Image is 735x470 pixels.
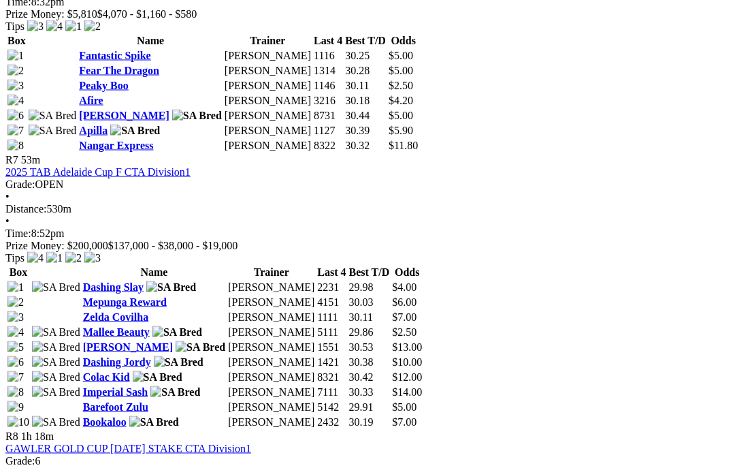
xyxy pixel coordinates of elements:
div: Prize Money: $5,810 [5,8,730,20]
img: 10 [7,416,29,428]
a: Apilla [79,125,108,136]
td: [PERSON_NAME] [227,311,315,324]
div: 530m [5,203,730,215]
td: [PERSON_NAME] [227,416,315,429]
img: SA Bred [154,356,203,369]
img: 3 [84,252,101,264]
img: SA Bred [29,110,77,122]
span: Grade: [5,455,35,467]
td: 1127 [313,124,343,138]
img: 8 [7,140,24,152]
img: 7 [7,125,24,137]
img: SA Bred [176,341,225,354]
div: OPEN [5,178,730,191]
span: $11.80 [389,140,418,151]
td: [PERSON_NAME] [224,139,312,153]
a: [PERSON_NAME] [79,110,169,121]
td: 30.39 [344,124,387,138]
span: 1h 18m [21,430,54,442]
div: 6 [5,455,730,467]
a: Mepunga Reward [83,296,167,308]
div: Prize Money: $200,000 [5,240,730,252]
span: Distance: [5,203,46,215]
span: Tips [5,252,24,264]
img: SA Bred [32,416,80,428]
a: Barefoot Zulu [83,401,148,413]
img: SA Bred [32,356,80,369]
td: 30.11 [348,311,391,324]
span: $14.00 [392,386,422,398]
a: Dashing Slay [83,281,144,293]
td: 1116 [313,49,343,63]
span: Box [10,266,28,278]
span: Time: [5,228,31,239]
td: 2231 [316,281,346,294]
td: 3216 [313,94,343,108]
td: [PERSON_NAME] [227,401,315,414]
img: 8 [7,386,24,398]
td: 30.28 [344,64,387,78]
img: SA Bred [152,326,202,339]
td: 4151 [316,296,346,309]
img: SA Bred [32,341,80,354]
span: Grade: [5,178,35,190]
a: Imperial Sash [83,386,148,398]
td: 8321 [316,371,346,384]
span: Tips [5,20,24,32]
a: Fear The Dragon [79,65,159,76]
td: 29.98 [348,281,391,294]
td: 1111 [316,311,346,324]
td: 30.53 [348,341,391,354]
td: [PERSON_NAME] [227,371,315,384]
img: 1 [65,20,82,33]
td: 1421 [316,356,346,369]
th: Trainer [224,34,312,48]
img: 2 [65,252,82,264]
td: [PERSON_NAME] [227,281,315,294]
span: $5.00 [389,65,413,76]
img: 3 [7,311,24,324]
td: [PERSON_NAME] [227,326,315,339]
td: [PERSON_NAME] [224,109,312,123]
td: [PERSON_NAME] [227,356,315,369]
img: 1 [7,281,24,294]
img: 2 [7,65,24,77]
td: [PERSON_NAME] [224,94,312,108]
span: $2.50 [392,326,416,338]
a: Bookaloo [83,416,127,428]
td: 30.18 [344,94,387,108]
span: $6.00 [392,296,416,308]
img: 4 [27,252,44,264]
th: Odds [388,34,419,48]
td: [PERSON_NAME] [224,49,312,63]
td: 30.32 [344,139,387,153]
td: 30.19 [348,416,391,429]
span: R7 [5,154,18,166]
td: 29.86 [348,326,391,339]
td: 1551 [316,341,346,354]
td: [PERSON_NAME] [224,124,312,138]
a: Fantastic Spike [79,50,150,61]
img: 6 [7,356,24,369]
td: [PERSON_NAME] [227,341,315,354]
td: 1314 [313,64,343,78]
a: GAWLER GOLD CUP [DATE] STAKE CTA Division1 [5,443,251,454]
span: $4.00 [392,281,416,293]
img: SA Bred [150,386,200,398]
span: Box [7,35,26,46]
td: 29.91 [348,401,391,414]
img: SA Bred [32,326,80,339]
span: $2.50 [389,80,413,91]
td: 5111 [316,326,346,339]
td: 8322 [313,139,343,153]
td: 30.03 [348,296,391,309]
img: 2 [7,296,24,309]
img: 5 [7,341,24,354]
th: Name [82,266,227,279]
span: $5.00 [389,50,413,61]
a: Colac Kid [83,371,130,383]
span: R8 [5,430,18,442]
span: $13.00 [392,341,422,353]
img: 7 [7,371,24,383]
img: SA Bred [110,125,160,137]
